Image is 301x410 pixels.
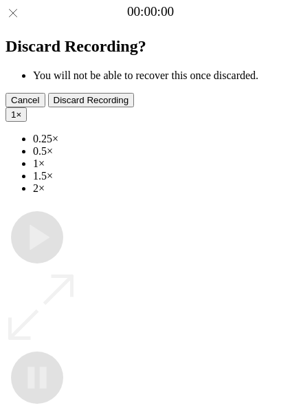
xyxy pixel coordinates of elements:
[11,109,16,120] span: 1
[33,145,296,158] li: 0.5×
[5,93,45,107] button: Cancel
[33,170,296,182] li: 1.5×
[33,69,296,82] li: You will not be able to recover this once discarded.
[33,182,296,195] li: 2×
[5,107,27,122] button: 1×
[48,93,135,107] button: Discard Recording
[5,37,296,56] h2: Discard Recording?
[33,158,296,170] li: 1×
[127,4,174,19] a: 00:00:00
[33,133,296,145] li: 0.25×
